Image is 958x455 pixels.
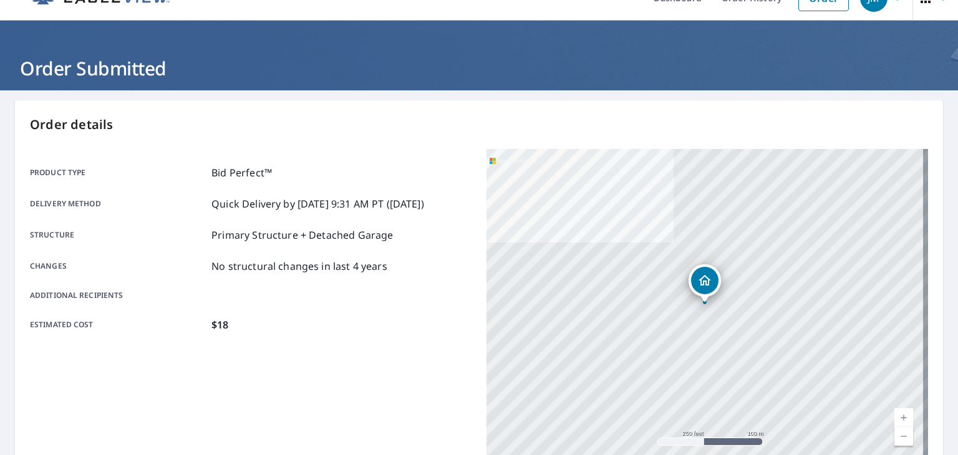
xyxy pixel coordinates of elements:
p: Quick Delivery by [DATE] 9:31 AM PT ([DATE]) [211,196,424,211]
p: $18 [211,317,228,332]
p: Structure [30,228,206,242]
p: Bid Perfect™ [211,165,272,180]
p: Estimated cost [30,317,206,332]
p: Additional recipients [30,290,206,301]
p: Delivery method [30,196,206,211]
h1: Order Submitted [15,55,943,81]
a: Current Level 17, Zoom Out [894,427,913,446]
p: Changes [30,259,206,274]
p: No structural changes in last 4 years [211,259,387,274]
p: Order details [30,115,928,134]
p: Primary Structure + Detached Garage [211,228,393,242]
div: Dropped pin, building 1, Residential property, 270 Campbell Dr Melbourne, FL 32904 [689,264,721,303]
p: Product type [30,165,206,180]
a: Current Level 17, Zoom In [894,408,913,427]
